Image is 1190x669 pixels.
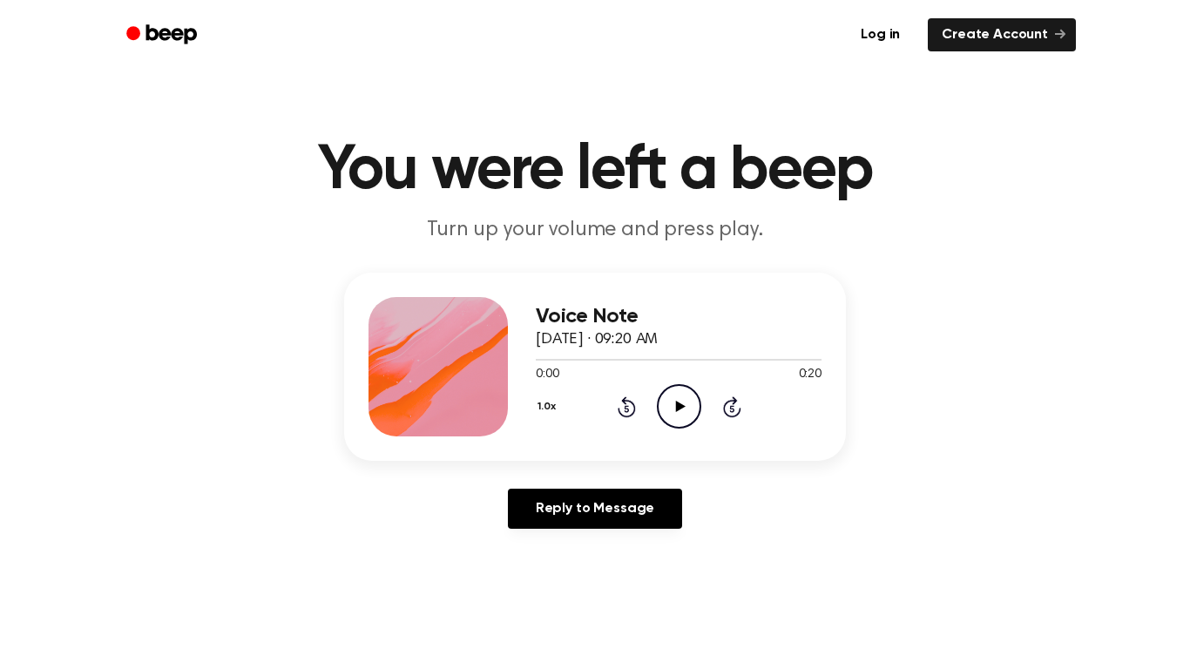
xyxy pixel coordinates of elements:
[536,305,822,328] h3: Voice Note
[260,216,930,245] p: Turn up your volume and press play.
[799,366,822,384] span: 0:20
[843,15,917,55] a: Log in
[508,489,682,529] a: Reply to Message
[149,139,1041,202] h1: You were left a beep
[536,392,562,422] button: 1.0x
[114,18,213,52] a: Beep
[928,18,1076,51] a: Create Account
[536,366,558,384] span: 0:00
[536,332,658,348] span: [DATE] · 09:20 AM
